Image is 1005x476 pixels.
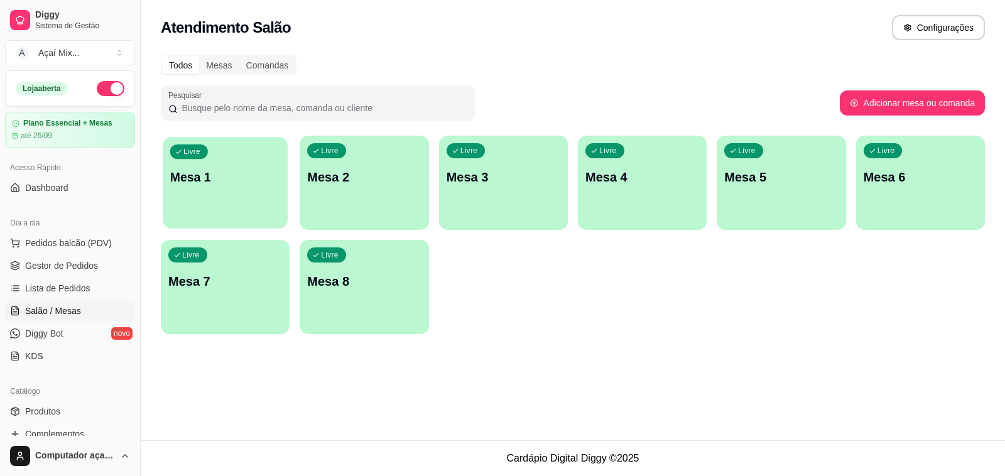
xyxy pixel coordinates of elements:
[5,301,135,321] a: Salão / Mesas
[35,21,130,31] span: Sistema de Gestão
[5,278,135,298] a: Lista de Pedidos
[840,90,985,116] button: Adicionar mesa ou comanda
[168,90,206,100] label: Pesquisar
[141,440,1005,476] footer: Cardápio Digital Diggy © 2025
[38,46,79,59] div: Açaí Mix ...
[25,405,60,418] span: Produtos
[25,305,81,317] span: Salão / Mesas
[5,381,135,401] div: Catálogo
[199,57,239,74] div: Mesas
[585,168,699,186] p: Mesa 4
[5,256,135,276] a: Gestor de Pedidos
[307,273,421,290] p: Mesa 8
[16,46,28,59] span: A
[170,169,281,186] p: Mesa 1
[25,282,90,295] span: Lista de Pedidos
[439,136,568,230] button: LivreMesa 3
[97,81,124,96] button: Alterar Status
[300,240,428,334] button: LivreMesa 8
[724,168,838,186] p: Mesa 5
[239,57,296,74] div: Comandas
[25,237,112,249] span: Pedidos balcão (PDV)
[25,259,98,272] span: Gestor de Pedidos
[25,350,43,362] span: KDS
[23,119,112,128] article: Plano Essencial + Mesas
[5,233,135,253] button: Pedidos balcão (PDV)
[182,250,200,260] p: Livre
[5,323,135,343] a: Diggy Botnovo
[25,181,68,194] span: Dashboard
[300,136,428,230] button: LivreMesa 2
[161,18,291,38] h2: Atendimento Salão
[5,5,135,35] a: DiggySistema de Gestão
[877,146,895,156] p: Livre
[864,168,977,186] p: Mesa 6
[16,82,68,95] div: Loja aberta
[5,213,135,233] div: Dia a dia
[21,131,52,141] article: até 26/09
[856,136,985,230] button: LivreMesa 6
[447,168,560,186] p: Mesa 3
[599,146,617,156] p: Livre
[5,112,135,148] a: Plano Essencial + Mesasaté 26/09
[5,441,135,471] button: Computador açaí Mix
[5,424,135,444] a: Complementos
[25,428,84,440] span: Complementos
[183,147,200,157] p: Livre
[321,146,339,156] p: Livre
[738,146,756,156] p: Livre
[892,15,985,40] button: Configurações
[5,346,135,366] a: KDS
[35,450,115,462] span: Computador açaí Mix
[162,57,199,74] div: Todos
[178,102,467,114] input: Pesquisar
[5,158,135,178] div: Acesso Rápido
[5,178,135,198] a: Dashboard
[717,136,845,230] button: LivreMesa 5
[168,273,282,290] p: Mesa 7
[307,168,421,186] p: Mesa 2
[321,250,339,260] p: Livre
[25,327,63,340] span: Diggy Bot
[163,137,288,229] button: LivreMesa 1
[578,136,707,230] button: LivreMesa 4
[5,40,135,65] button: Select a team
[161,240,290,334] button: LivreMesa 7
[35,9,130,21] span: Diggy
[460,146,478,156] p: Livre
[5,401,135,421] a: Produtos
